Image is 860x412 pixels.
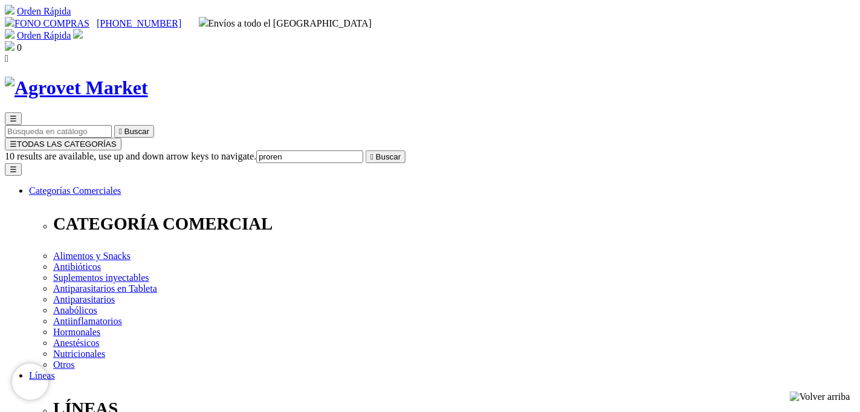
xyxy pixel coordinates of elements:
a: Hormonales [53,327,100,337]
span: ☰ [10,114,17,123]
a: Alimentos y Snacks [53,251,131,261]
span: Envíos a todo el [GEOGRAPHIC_DATA] [199,18,372,28]
span: ☰ [10,140,17,149]
img: Agrovet Market [5,77,148,99]
button: ☰ [5,112,22,125]
a: Anestésicos [53,338,99,348]
i:  [370,152,373,161]
a: Antiparasitarios en Tableta [53,283,157,294]
i:  [5,53,8,63]
a: Acceda a su cuenta de cliente [73,30,83,40]
img: phone.svg [5,17,15,27]
button: ☰TODAS LAS CATEGORÍAS [5,138,121,150]
a: Otros [53,359,75,370]
input: Buscar [5,125,112,138]
span: Buscar [124,127,149,136]
img: delivery-truck.svg [199,17,209,27]
a: FONO COMPRAS [5,18,89,28]
a: Orden Rápida [17,30,71,40]
img: shopping-cart.svg [5,29,15,39]
a: Orden Rápida [17,6,71,16]
button:  Buscar [366,150,406,163]
p: CATEGORÍA COMERCIAL [53,214,855,234]
span: 0 [17,42,22,53]
a: Antiparasitarios [53,294,115,304]
img: shopping-bag.svg [5,41,15,51]
a: Antiinflamatorios [53,316,122,326]
button: ☰ [5,163,22,176]
button:  Buscar [114,125,154,138]
span: 10 results are available, use up and down arrow keys to navigate. [5,151,256,161]
a: Suplementos inyectables [53,272,149,283]
img: shopping-cart.svg [5,5,15,14]
span: Buscar [376,152,401,161]
img: Volver arriba [790,391,850,402]
img: user.svg [73,29,83,39]
i:  [119,127,122,136]
a: Anabólicos [53,305,97,315]
input: Buscar [256,150,363,163]
a: Categorías Comerciales [29,185,121,196]
a: Antibióticos [53,262,101,272]
iframe: Brevo live chat [12,364,48,400]
a: Nutricionales [53,349,105,359]
a: [PHONE_NUMBER] [97,18,181,28]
